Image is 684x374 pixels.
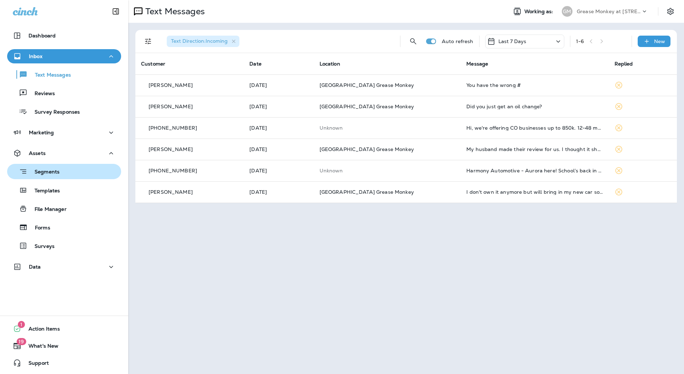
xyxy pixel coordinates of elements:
p: Grease Monkey at [STREET_ADDRESS] [577,9,641,14]
p: This customer does not have a last location and the phone number they messaged is not assigned to... [320,125,455,131]
span: [GEOGRAPHIC_DATA] Grease Monkey [320,146,414,152]
p: [PERSON_NAME] [149,82,193,88]
button: Inbox [7,49,121,63]
p: Reviews [27,90,55,97]
span: Action Items [21,326,60,334]
span: Working as: [524,9,555,15]
p: [PERSON_NAME] [149,104,193,109]
button: Marketing [7,125,121,140]
span: Message [466,61,488,67]
p: Sep 4, 2025 04:45 PM [249,125,308,131]
p: Sep 3, 2025 01:31 PM [249,168,308,173]
p: Survey Responses [27,109,80,116]
p: Last 7 Days [498,38,527,44]
button: File Manager [7,201,121,216]
p: Assets [29,150,46,156]
div: Hi, we're offering CO businesses up to 850k. 12-48 mo terms, approvals in 24h. What's the right e... [466,125,603,131]
p: Marketing [29,130,54,135]
p: File Manager [27,206,67,213]
div: I don't own it anymore but will bring in my new car soon [466,189,603,195]
div: You have the wrong # [466,82,603,88]
p: Forms [28,225,50,232]
span: What's New [21,343,58,352]
p: Sep 6, 2025 12:24 PM [249,82,308,88]
span: Text Direction : Incoming [171,38,228,44]
p: Templates [27,188,60,194]
span: 19 [16,338,26,345]
p: Sep 3, 2025 01:59 PM [249,146,308,152]
button: Templates [7,183,121,198]
p: [PHONE_NUMBER] [149,125,197,131]
button: 19What's New [7,339,121,353]
div: GM [562,6,572,17]
button: Forms [7,220,121,235]
p: Data [29,264,41,270]
p: New [654,38,665,44]
p: Dashboard [28,33,56,38]
button: Segments [7,164,121,179]
div: Text Direction:Incoming [167,36,239,47]
span: Date [249,61,261,67]
span: 1 [18,321,25,328]
p: Sep 5, 2025 12:40 PM [249,104,308,109]
button: Settings [664,5,677,18]
button: 1Action Items [7,322,121,336]
span: [GEOGRAPHIC_DATA] Grease Monkey [320,103,414,110]
p: This customer does not have a last location and the phone number they messaged is not assigned to... [320,168,455,173]
span: [GEOGRAPHIC_DATA] Grease Monkey [320,189,414,195]
button: Data [7,260,121,274]
p: Surveys [27,243,55,250]
p: [PHONE_NUMBER] [149,168,197,173]
button: Assets [7,146,121,160]
p: [PERSON_NAME] [149,146,193,152]
div: My husband made their review for us. I thought it should be good. Another person to make the review. [466,146,603,152]
span: Location [320,61,340,67]
p: Text Messages [28,72,71,79]
button: Survey Responses [7,104,121,119]
button: Support [7,356,121,370]
p: Segments [27,169,59,176]
button: Dashboard [7,28,121,43]
button: Text Messages [7,67,121,82]
button: Filters [141,34,155,48]
p: Text Messages [142,6,205,17]
p: Auto refresh [442,38,473,44]
div: Harmony Automotive - Aurora here! School’s back in session – make sure your car is too. Come in f... [466,168,603,173]
span: Customer [141,61,165,67]
span: Support [21,360,49,369]
button: Search Messages [406,34,420,48]
span: [GEOGRAPHIC_DATA] Grease Monkey [320,82,414,88]
span: Replied [615,61,633,67]
div: Did you just get an oil change? [466,104,603,109]
button: Surveys [7,238,121,253]
p: Inbox [29,53,42,59]
button: Reviews [7,85,121,100]
p: [PERSON_NAME] [149,189,193,195]
div: 1 - 6 [576,38,584,44]
p: Sep 2, 2025 12:32 PM [249,189,308,195]
button: Collapse Sidebar [106,4,126,19]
